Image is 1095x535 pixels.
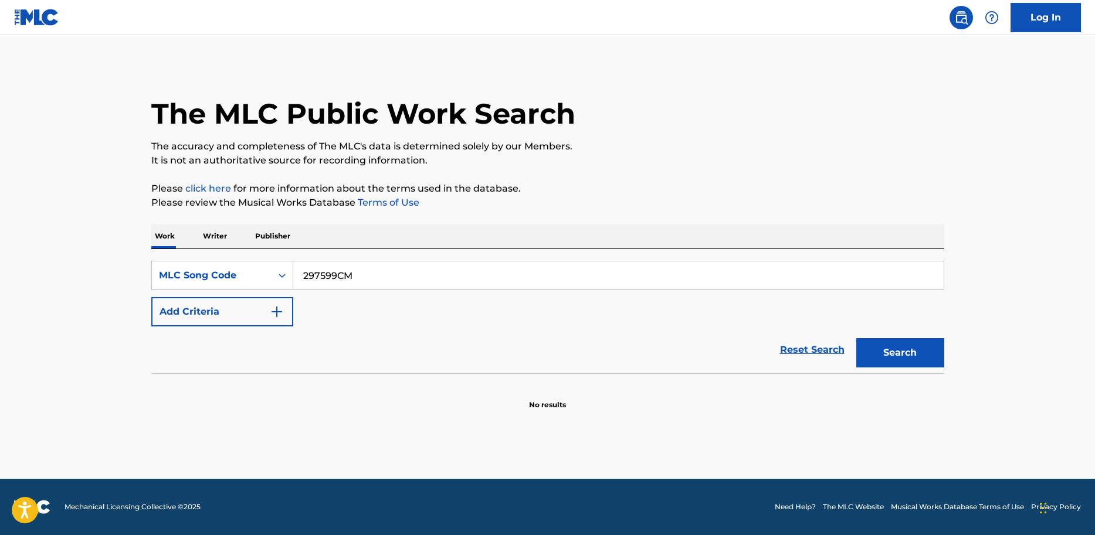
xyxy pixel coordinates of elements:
[775,502,816,512] a: Need Help?
[985,11,999,25] img: help
[14,9,59,26] img: MLC Logo
[151,182,944,196] p: Please for more information about the terms used in the database.
[1011,3,1081,32] a: Log In
[950,6,973,29] a: Public Search
[151,224,178,248] p: Work
[774,337,850,363] a: Reset Search
[529,386,566,410] p: No results
[355,197,419,208] a: Terms of Use
[270,305,284,319] img: 9d2ae6d4665cec9f34b9.svg
[199,224,230,248] p: Writer
[823,502,884,512] a: The MLC Website
[151,196,944,210] p: Please review the Musical Works Database
[1036,479,1095,535] iframe: Chat Widget
[151,297,293,326] button: Add Criteria
[14,500,50,514] img: logo
[65,502,201,512] span: Mechanical Licensing Collective © 2025
[185,183,231,194] a: click here
[151,96,575,131] h1: The MLC Public Work Search
[1031,502,1081,512] a: Privacy Policy
[252,224,294,248] p: Publisher
[1040,490,1047,526] div: Drag
[151,154,944,168] p: It is not an authoritative source for recording information.
[151,261,944,373] form: Search Form
[954,11,968,25] img: search
[159,268,265,282] div: MLC Song Code
[151,139,944,154] p: The accuracy and completeness of The MLC's data is determined solely by our Members.
[856,338,944,367] button: Search
[980,6,1004,29] div: Help
[891,502,1024,512] a: Musical Works Database Terms of Use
